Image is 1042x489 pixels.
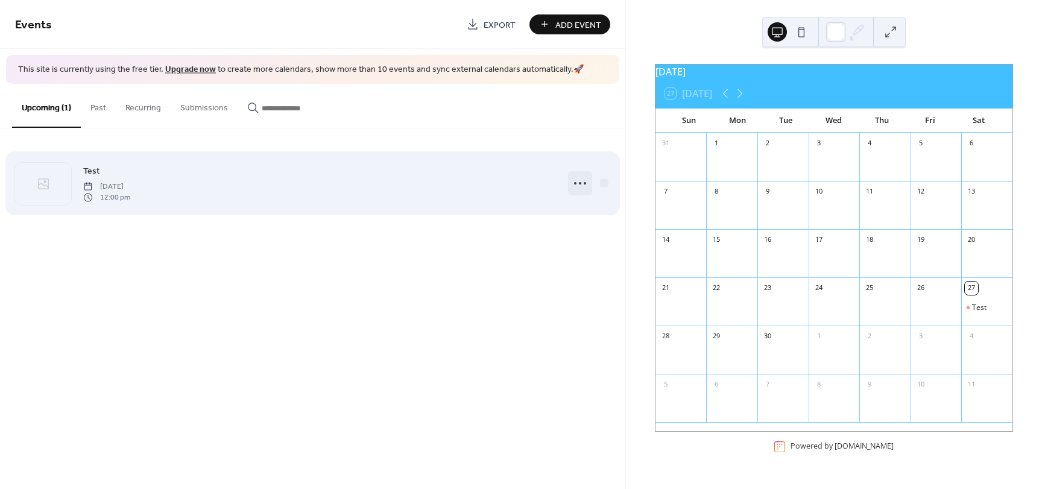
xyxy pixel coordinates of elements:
[914,330,927,343] div: 3
[83,165,100,177] span: Test
[710,185,723,198] div: 8
[762,109,810,133] div: Tue
[659,282,672,295] div: 21
[761,330,774,343] div: 30
[961,303,1012,312] div: Test
[965,185,978,198] div: 13
[965,378,978,391] div: 11
[761,233,774,247] div: 16
[659,233,672,247] div: 14
[659,330,672,343] div: 28
[458,14,525,34] a: Export
[812,137,826,150] div: 3
[863,137,876,150] div: 4
[906,109,955,133] div: Fri
[812,282,826,295] div: 24
[659,137,672,150] div: 31
[659,185,672,198] div: 7
[710,378,723,391] div: 6
[863,378,876,391] div: 9
[655,65,1012,79] div: [DATE]
[965,233,978,247] div: 20
[484,19,516,31] span: Export
[659,378,672,391] div: 5
[761,378,774,391] div: 7
[710,233,723,247] div: 15
[812,330,826,343] div: 1
[972,303,987,312] div: Test
[812,378,826,391] div: 8
[12,84,81,128] button: Upcoming (1)
[761,185,774,198] div: 9
[914,282,927,295] div: 26
[18,64,584,76] span: This site is currently using the free tier. to create more calendars, show more than 10 events an...
[761,282,774,295] div: 23
[863,233,876,247] div: 18
[83,181,130,192] span: [DATE]
[761,137,774,150] div: 2
[965,282,978,295] div: 27
[83,192,130,203] span: 12:00 pm
[858,109,906,133] div: Thu
[710,137,723,150] div: 1
[713,109,762,133] div: Mon
[914,378,927,391] div: 10
[81,84,116,127] button: Past
[812,185,826,198] div: 10
[965,330,978,343] div: 4
[529,14,610,34] button: Add Event
[914,137,927,150] div: 5
[914,185,927,198] div: 12
[165,62,216,78] a: Upgrade now
[812,233,826,247] div: 17
[791,441,894,451] div: Powered by
[83,164,100,178] a: Test
[15,13,52,37] span: Events
[955,109,1003,133] div: Sat
[665,109,713,133] div: Sun
[863,330,876,343] div: 2
[863,185,876,198] div: 11
[835,441,894,451] a: [DOMAIN_NAME]
[555,19,601,31] span: Add Event
[171,84,238,127] button: Submissions
[914,233,927,247] div: 19
[116,84,171,127] button: Recurring
[965,137,978,150] div: 6
[710,330,723,343] div: 29
[810,109,858,133] div: Wed
[710,282,723,295] div: 22
[863,282,876,295] div: 25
